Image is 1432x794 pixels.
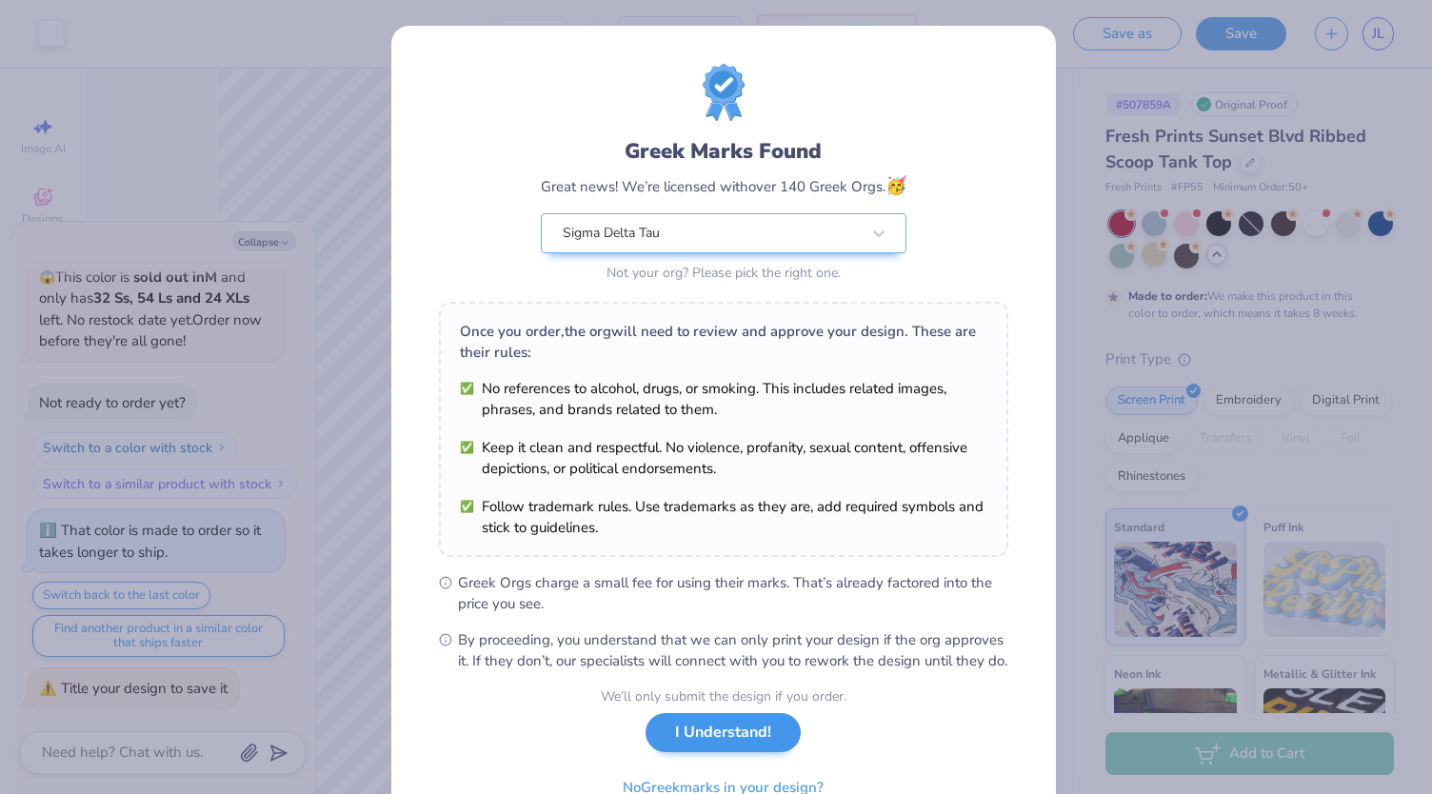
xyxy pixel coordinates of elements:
div: Not your org? Please pick the right one. [541,263,906,283]
div: Great news! We’re licensed with over 140 Greek Orgs. [541,173,906,199]
span: Greek Orgs charge a small fee for using their marks. That’s already factored into the price you see. [458,572,1008,614]
div: Once you order, the org will need to review and approve your design. These are their rules: [460,321,987,363]
span: By proceeding, you understand that we can only print your design if the org approves it. If they ... [458,629,1008,671]
button: I Understand! [646,713,801,752]
div: Greek Marks Found [541,136,906,167]
li: No references to alcohol, drugs, or smoking. This includes related images, phrases, and brands re... [460,378,987,420]
div: We’ll only submit the design if you order. [601,686,846,706]
span: 🥳 [885,174,906,197]
li: Keep it clean and respectful. No violence, profanity, sexual content, offensive depictions, or po... [460,437,987,479]
li: Follow trademark rules. Use trademarks as they are, add required symbols and stick to guidelines. [460,496,987,538]
img: license-marks-badge.png [703,64,745,121]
